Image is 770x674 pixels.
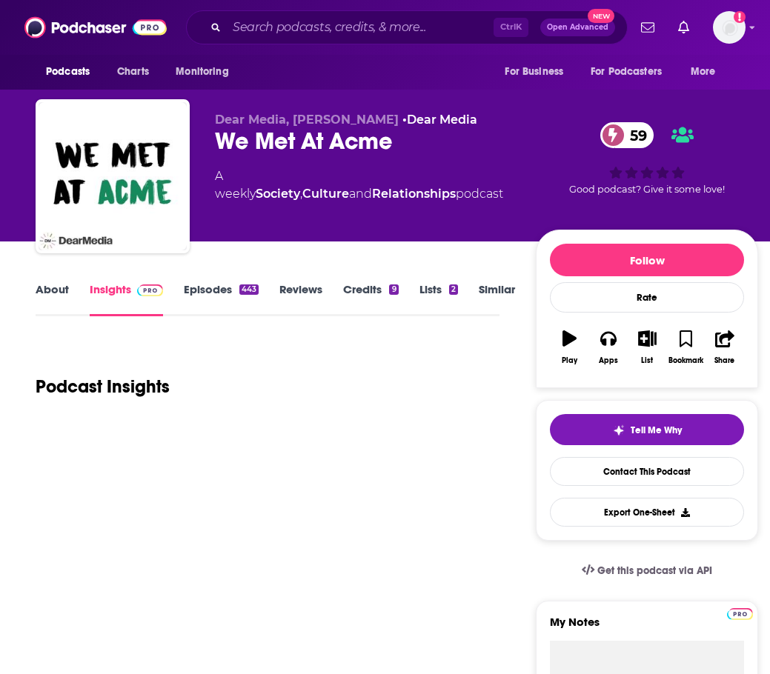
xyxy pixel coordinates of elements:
div: 2 [449,284,458,295]
span: Logged in as nicole.koremenos [713,11,746,44]
span: Charts [117,61,149,82]
span: 59 [615,122,654,148]
button: Show profile menu [713,11,746,44]
a: Lists2 [419,282,458,316]
a: Show notifications dropdown [672,15,695,40]
button: tell me why sparkleTell Me Why [550,414,744,445]
span: Get this podcast via API [597,564,712,577]
a: Similar [479,282,515,316]
a: Charts [107,58,158,86]
a: Contact This Podcast [550,457,744,486]
div: Play [562,356,577,365]
a: Culture [302,187,349,201]
a: 59 [600,122,654,148]
div: A weekly podcast [215,167,512,203]
span: Monitoring [176,61,228,82]
img: Podchaser Pro [727,608,753,620]
div: Share [714,356,734,365]
a: About [36,282,69,316]
button: Apps [589,321,628,374]
button: open menu [581,58,683,86]
a: Episodes443 [184,282,259,316]
div: 59Good podcast? Give it some love! [536,113,758,204]
button: List [628,321,666,374]
button: open menu [165,58,248,86]
img: We Met At Acme [39,102,187,250]
span: For Podcasters [591,61,662,82]
div: Search podcasts, credits, & more... [186,10,628,44]
span: Podcasts [46,61,90,82]
span: Dear Media, [PERSON_NAME] [215,113,399,127]
div: 9 [389,284,398,295]
span: For Business [505,61,563,82]
button: Follow [550,244,744,276]
button: Share [706,321,744,374]
a: Reviews [279,282,322,316]
span: Good podcast? Give it some love! [569,184,725,195]
button: open menu [36,58,109,86]
span: Open Advanced [547,24,608,31]
a: Dear Media [407,113,477,127]
span: More [691,61,716,82]
a: Get this podcast via API [570,553,724,589]
a: Pro website [727,606,753,620]
img: Podchaser Pro [137,284,163,296]
input: Search podcasts, credits, & more... [227,16,494,39]
button: open menu [680,58,734,86]
div: 443 [239,284,259,295]
span: , [300,187,302,201]
a: Show notifications dropdown [635,15,660,40]
span: Tell Me Why [631,424,682,436]
button: Play [550,321,588,374]
span: • [402,113,477,127]
a: InsightsPodchaser Pro [90,282,163,316]
img: Podchaser - Follow, Share and Rate Podcasts [24,13,167,41]
div: Apps [599,356,618,365]
h1: Podcast Insights [36,376,170,398]
button: open menu [494,58,582,86]
button: Open AdvancedNew [540,19,615,36]
span: Ctrl K [494,18,528,37]
a: Society [256,187,300,201]
div: Bookmark [668,356,703,365]
svg: Add a profile image [734,11,746,23]
button: Bookmark [666,321,705,374]
span: New [588,9,614,23]
div: Rate [550,282,744,313]
img: User Profile [713,11,746,44]
div: List [641,356,653,365]
a: Relationships [372,187,456,201]
label: My Notes [550,615,744,641]
img: tell me why sparkle [613,424,625,436]
a: Credits9 [343,282,398,316]
button: Export One-Sheet [550,498,744,527]
span: and [349,187,372,201]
